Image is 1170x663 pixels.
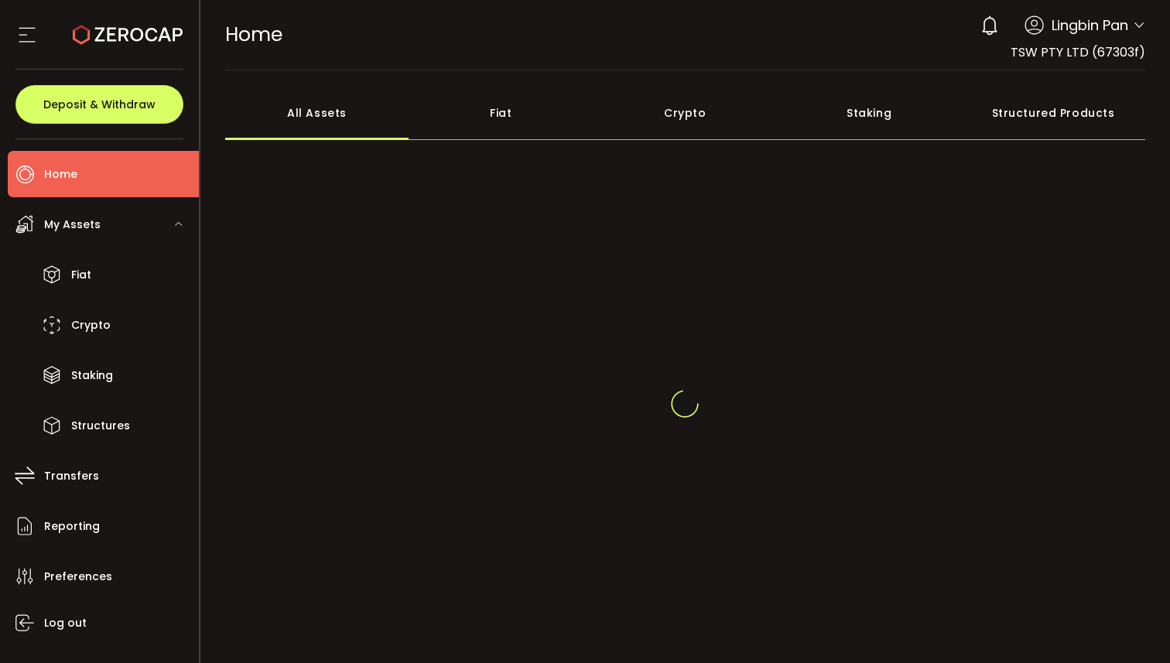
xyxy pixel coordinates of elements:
[44,214,101,236] span: My Assets
[593,86,777,140] div: Crypto
[71,264,91,286] span: Fiat
[44,566,112,588] span: Preferences
[777,86,961,140] div: Staking
[44,163,77,186] span: Home
[44,515,100,538] span: Reporting
[225,21,282,48] span: Home
[1052,15,1128,36] span: Lingbin Pan
[71,415,130,437] span: Structures
[44,465,99,487] span: Transfers
[15,85,183,124] button: Deposit & Withdraw
[1011,43,1145,61] span: TSW PTY LTD (67303f)
[44,612,87,634] span: Log out
[71,364,113,387] span: Staking
[961,86,1145,140] div: Structured Products
[43,99,156,110] span: Deposit & Withdraw
[409,86,593,140] div: Fiat
[71,314,111,337] span: Crypto
[225,86,409,140] div: All Assets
